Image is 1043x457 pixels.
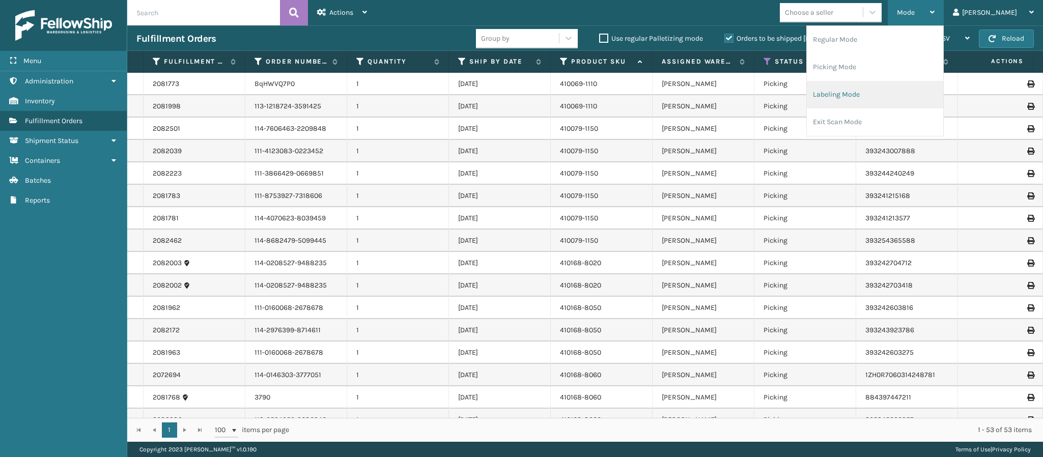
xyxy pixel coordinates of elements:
[560,370,601,379] a: 410168-8060
[1027,215,1033,222] i: Print Label
[865,214,910,222] a: 393241213577
[1027,327,1033,334] i: Print Label
[560,214,598,222] a: 410079-1150
[245,185,347,207] td: 111-8753927-7318606
[653,118,754,140] td: [PERSON_NAME]
[653,230,754,252] td: [PERSON_NAME]
[347,386,449,409] td: 1
[754,185,856,207] td: Picking
[865,303,913,312] a: 393242603816
[865,236,915,245] a: 393254365588
[449,185,551,207] td: [DATE]
[449,297,551,319] td: [DATE]
[347,230,449,252] td: 1
[754,73,856,95] td: Picking
[449,230,551,252] td: [DATE]
[560,147,598,155] a: 410079-1150
[571,57,633,66] label: Product SKU
[25,77,73,85] span: Administration
[807,26,943,53] li: Regular Mode
[481,33,510,44] div: Group by
[560,124,598,133] a: 410079-1150
[754,341,856,364] td: Picking
[25,196,50,205] span: Reports
[347,341,449,364] td: 1
[865,169,914,178] a: 393244240249
[992,446,1031,453] a: Privacy Policy
[560,191,598,200] a: 410079-1150
[25,97,55,105] span: Inventory
[153,236,182,246] a: 2082462
[1027,260,1033,267] i: Print Label
[215,425,230,435] span: 100
[1027,148,1033,155] i: Print Label
[153,146,182,156] a: 2082039
[245,207,347,230] td: 114-4070623-8039459
[136,33,216,45] h3: Fulfillment Orders
[329,8,353,17] span: Actions
[449,274,551,297] td: [DATE]
[245,230,347,252] td: 114-8682479-5099445
[449,140,551,162] td: [DATE]
[347,409,449,431] td: 1
[865,326,914,334] a: 393243923786
[1027,372,1033,379] i: Print Label
[560,102,597,110] a: 410069-1110
[653,140,754,162] td: [PERSON_NAME]
[153,101,181,111] a: 2081998
[662,57,735,66] label: Assigned Warehouse
[754,297,856,319] td: Picking
[245,162,347,185] td: 111-3866429-0669851
[754,252,856,274] td: Picking
[245,73,347,95] td: BqHWVQ7P0
[653,386,754,409] td: [PERSON_NAME]
[23,56,41,65] span: Menu
[754,386,856,409] td: Picking
[215,422,289,438] span: items per page
[653,95,754,118] td: [PERSON_NAME]
[754,274,856,297] td: Picking
[1027,304,1033,311] i: Print Label
[560,415,601,424] a: 410168-8060
[245,140,347,162] td: 111-4123083-0223452
[560,326,601,334] a: 410168-8050
[449,162,551,185] td: [DATE]
[865,147,915,155] a: 393243007888
[449,364,551,386] td: [DATE]
[865,281,913,290] a: 393242703418
[865,370,935,379] a: 1ZH0R7060314248781
[754,95,856,118] td: Picking
[807,53,943,81] li: Picking Mode
[754,162,856,185] td: Picking
[865,259,912,267] a: 393242704712
[153,213,179,223] a: 2081781
[153,325,180,335] a: 2082172
[245,118,347,140] td: 114-7606463-2209848
[164,57,225,66] label: Fulfillment Order Id
[754,409,856,431] td: Picking
[754,140,856,162] td: Picking
[449,386,551,409] td: [DATE]
[449,73,551,95] td: [DATE]
[347,252,449,274] td: 1
[245,297,347,319] td: 111-0160068-2678678
[245,386,347,409] td: 3790
[560,236,598,245] a: 410079-1150
[955,446,991,453] a: Terms of Use
[245,409,347,431] td: 112-0594950-2680246
[653,274,754,297] td: [PERSON_NAME]
[153,392,180,403] a: 2081768
[25,136,78,145] span: Shipment Status
[245,364,347,386] td: 114-0146303-3777051
[724,34,823,43] label: Orders to be shipped [DATE]
[865,415,914,424] a: 393245000257
[449,409,551,431] td: [DATE]
[245,95,347,118] td: 113-1218724-3591425
[368,57,429,66] label: Quantity
[865,348,914,357] a: 393242603275
[1027,394,1033,401] i: Print Label
[347,95,449,118] td: 1
[347,162,449,185] td: 1
[153,370,181,380] a: 2072694
[653,252,754,274] td: [PERSON_NAME]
